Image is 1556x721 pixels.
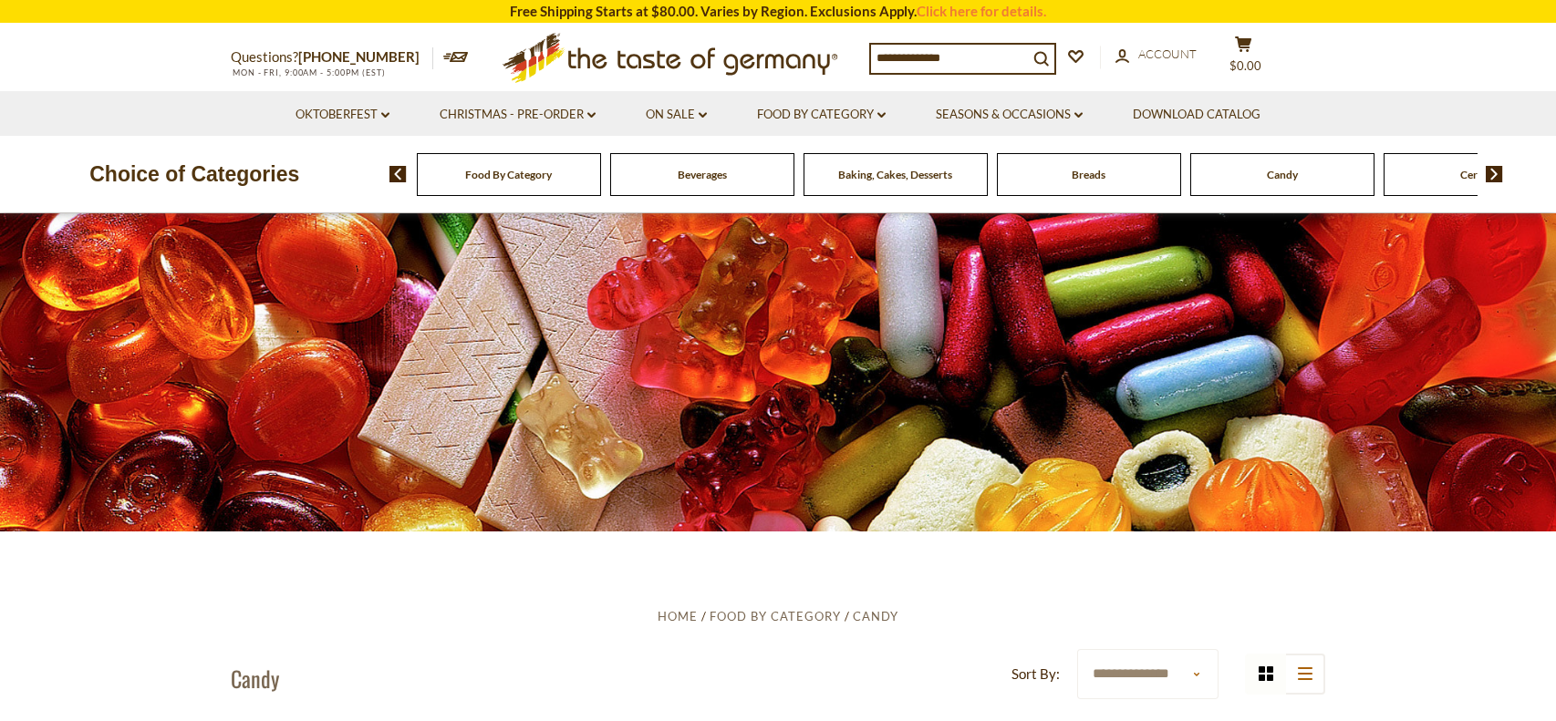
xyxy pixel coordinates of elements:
a: Oktoberfest [296,105,389,125]
a: [PHONE_NUMBER] [298,48,420,65]
a: On Sale [646,105,707,125]
a: Food By Category [465,168,552,181]
a: Food By Category [710,609,841,623]
a: Cereal [1460,168,1491,181]
span: $0.00 [1229,58,1261,73]
span: Account [1138,46,1197,61]
a: Candy [1267,168,1298,181]
button: $0.00 [1216,36,1271,81]
a: Account [1115,45,1197,65]
a: Beverages [678,168,727,181]
a: Breads [1072,168,1105,181]
a: Download Catalog [1133,105,1260,125]
p: Questions? [231,46,433,69]
img: next arrow [1486,166,1503,182]
a: Seasons & Occasions [936,105,1083,125]
a: Candy [853,609,898,623]
label: Sort By: [1011,663,1060,685]
span: MON - FRI, 9:00AM - 5:00PM (EST) [231,67,386,77]
a: Food By Category [757,105,886,125]
a: Baking, Cakes, Desserts [838,168,952,181]
a: Click here for details. [917,3,1046,19]
a: Christmas - PRE-ORDER [440,105,596,125]
h1: Candy [231,664,279,692]
a: Home [658,609,698,623]
img: previous arrow [389,166,407,182]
